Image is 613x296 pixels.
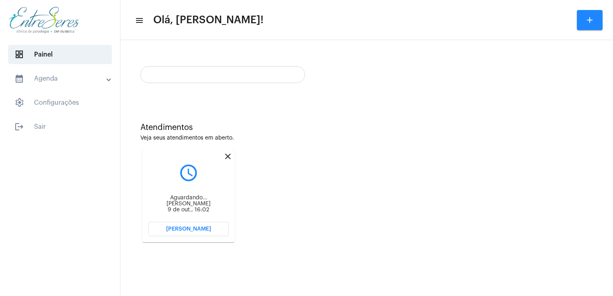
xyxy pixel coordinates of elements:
[148,195,229,201] div: Aguardando...
[135,16,143,25] mat-icon: sidenav icon
[223,152,233,161] mat-icon: close
[14,74,107,83] mat-panel-title: Agenda
[14,122,24,132] mat-icon: sidenav icon
[8,45,112,64] span: Painel
[140,135,593,141] div: Veja seus atendimentos em aberto.
[14,74,24,83] mat-icon: sidenav icon
[148,222,229,236] button: [PERSON_NAME]
[140,123,593,132] div: Atendimentos
[148,163,229,183] mat-icon: query_builder
[585,15,595,25] mat-icon: add
[8,117,112,136] span: Sair
[14,50,24,59] span: sidenav icon
[148,201,229,207] div: [PERSON_NAME]
[6,4,81,36] img: aa27006a-a7e4-c883-abf8-315c10fe6841.png
[153,14,264,26] span: Olá, [PERSON_NAME]!
[8,93,112,112] span: Configurações
[5,69,120,88] mat-expansion-panel-header: sidenav iconAgenda
[148,207,229,213] div: 9 de out., 16:02
[166,226,211,232] span: [PERSON_NAME]
[14,98,24,107] span: sidenav icon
